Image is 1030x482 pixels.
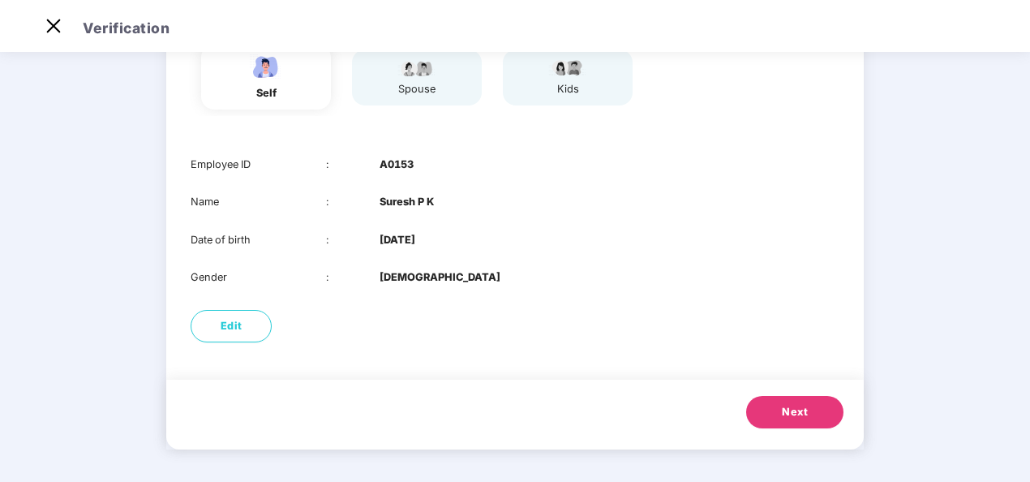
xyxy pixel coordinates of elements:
[191,269,326,286] div: Gender
[326,269,380,286] div: :
[380,194,434,210] b: Suresh P K
[191,157,326,173] div: Employee ID
[191,310,272,342] button: Edit
[221,318,242,334] span: Edit
[326,232,380,248] div: :
[380,232,415,248] b: [DATE]
[547,58,588,77] img: svg+xml;base64,PHN2ZyB4bWxucz0iaHR0cDovL3d3dy53My5vcmcvMjAwMC9zdmciIHdpZHRoPSI3OS4wMzciIGhlaWdodD...
[380,269,500,286] b: [DEMOGRAPHIC_DATA]
[191,232,326,248] div: Date of birth
[246,53,286,81] img: svg+xml;base64,PHN2ZyBpZD0iRW1wbG95ZWVfbWFsZSIgeG1sbnM9Imh0dHA6Ly93d3cudzMub3JnLzIwMDAvc3ZnIiB3aW...
[191,194,326,210] div: Name
[246,85,286,101] div: self
[326,194,380,210] div: :
[397,58,437,77] img: svg+xml;base64,PHN2ZyB4bWxucz0iaHR0cDovL3d3dy53My5vcmcvMjAwMC9zdmciIHdpZHRoPSI5Ny44OTciIGhlaWdodD...
[547,81,588,97] div: kids
[746,396,843,428] button: Next
[326,157,380,173] div: :
[380,157,414,173] b: A0153
[397,81,437,97] div: spouse
[782,404,808,420] span: Next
